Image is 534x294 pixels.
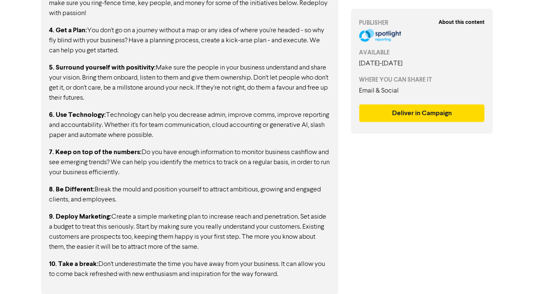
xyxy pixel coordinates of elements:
p: Do you have enough information to monitor business cashflow and see emerging trends? We can help ... [49,147,330,178]
strong: About this content [439,19,485,26]
div: PUBLISHER [359,18,485,27]
iframe: Chat Widget [492,254,534,294]
strong: 6. Use Technology: [49,111,106,119]
strong: 4. Get a Plan: [49,26,88,34]
div: Email & Social [359,86,485,96]
strong: 10. Take a break: [49,260,99,268]
p: Create a simple marketing plan to increase reach and penetration. Set aside a budget to treat thi... [49,211,330,252]
p: You don't go on a journey without a map or any idea of where you're headed - so why fly blind wit... [49,25,330,56]
div: [DATE] - [DATE] [359,59,485,69]
p: Don't underestimate the time you have away from your business. It can allow you to come back refr... [49,259,330,279]
button: Deliver in Campaign [359,104,485,122]
p: Technology can help you decrease admin, improve comms, improve reporting and accountability. Whet... [49,110,330,140]
strong: 9. Deploy Marketing: [49,212,112,221]
p: Break the mould and position yourself to attract ambitious, growing and engaged clients, and empl... [49,184,330,205]
div: WHERE YOU CAN SHARE IT [359,75,485,84]
strong: 8. Be Different: [49,185,95,193]
p: Make sure the people in your business understand and share your vision. Bring them onboard, liste... [49,62,330,103]
strong: 5. Surround yourself with positivity: [49,63,156,72]
strong: 7. Keep on top of the numbers: [49,148,142,156]
div: AVAILABLE [359,48,485,57]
